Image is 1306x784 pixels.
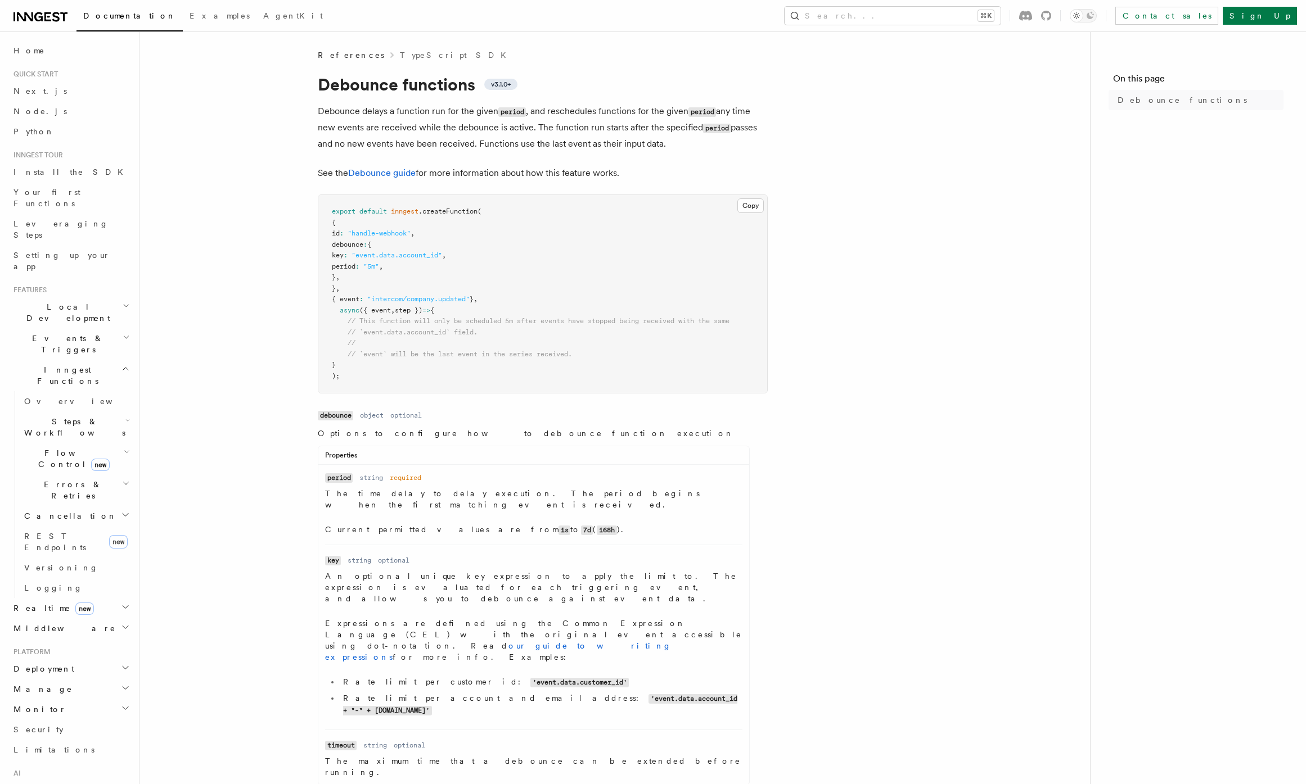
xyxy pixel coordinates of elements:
code: timeout [325,741,357,750]
span: debounce [332,241,363,248]
span: { [430,306,434,314]
span: new [91,459,110,471]
a: Debounce guide [348,167,416,178]
p: Expressions are defined using the Common Expression Language (CEL) with the original event access... [325,618,742,663]
a: Install the SDK [9,162,132,182]
button: Copy [737,198,764,213]
span: "5m" [363,262,379,270]
button: Flow Controlnew [20,443,132,474]
span: v3.1.0+ [491,80,511,89]
span: Platform [9,647,51,656]
span: key [332,251,344,259]
span: : [355,262,359,270]
p: Debounce delays a function run for the given , and reschedules functions for the given any time n... [318,103,768,152]
span: // `event` will be the last event in the series received. [348,350,572,358]
a: Home [9,40,132,61]
span: inngest [391,207,418,215]
span: , [391,306,395,314]
span: Cancellation [20,510,117,522]
button: Search...⌘K [785,7,1001,25]
span: } [332,284,336,292]
button: Manage [9,679,132,699]
span: new [109,535,128,549]
span: ); [332,372,340,380]
button: Errors & Retries [20,474,132,506]
code: period [325,473,353,483]
code: period [688,107,716,117]
span: period [332,262,355,270]
span: .createFunction [418,207,478,215]
a: TypeScript SDK [400,49,513,61]
span: Deployment [9,663,74,674]
span: AgentKit [263,11,323,20]
span: Node.js [13,107,67,116]
span: Flow Control [20,447,124,470]
button: Inngest Functions [9,360,132,391]
span: Local Development [9,301,123,324]
span: // This function will only be scheduled 5m after events have stopped being received with the same [348,317,729,325]
kbd: ⌘K [978,10,994,21]
span: id [332,229,340,237]
a: Your first Functions [9,182,132,214]
p: The maximum time that a debounce can be extended before running. [325,755,742,778]
span: Middleware [9,623,116,634]
dd: object [360,411,384,420]
span: step }) [395,306,422,314]
li: Rate limit per account and email address: [340,692,742,716]
div: Inngest Functions [9,391,132,598]
span: Errors & Retries [20,479,122,501]
code: period [703,124,731,133]
span: AI [9,769,21,778]
a: Setting up your app [9,245,132,277]
span: , [336,284,340,292]
a: Limitations [9,740,132,760]
span: { event [332,295,359,303]
button: Realtimenew [9,598,132,618]
span: new [75,602,94,615]
a: Examples [183,3,256,30]
span: , [474,295,478,303]
span: Your first Functions [13,188,80,208]
button: Events & Triggers [9,328,132,360]
a: Logging [20,578,132,598]
span: Leveraging Steps [13,219,109,239]
span: // `event.data.account_id` field. [348,328,478,336]
button: Middleware [9,618,132,638]
span: Quick start [9,70,58,79]
span: , [411,229,415,237]
span: , [442,251,446,259]
span: : [344,251,348,259]
button: Toggle dark mode [1070,9,1097,22]
a: Versioning [20,558,132,578]
span: Inngest Functions [9,364,121,387]
button: Cancellation [20,506,132,526]
span: Limitations [13,745,94,754]
a: Sign Up [1223,7,1297,25]
span: Security [13,725,64,734]
div: Properties [318,451,749,465]
span: Inngest tour [9,151,63,160]
p: Options to configure how to debounce function execution [318,428,750,439]
code: 7d [581,525,593,535]
code: period [498,107,526,117]
span: "handle-webhook" [348,229,411,237]
a: REST Endpointsnew [20,526,132,558]
span: Documentation [83,11,176,20]
span: Steps & Workflows [20,416,125,438]
dd: optional [390,411,422,420]
h4: On this page [1113,72,1284,90]
code: 1s [559,525,570,535]
span: Next.js [13,87,67,96]
a: Python [9,121,132,142]
h1: Debounce functions [318,74,768,94]
span: Home [13,45,45,56]
button: Steps & Workflows [20,411,132,443]
a: Debounce functions [1113,90,1284,110]
a: Security [9,719,132,740]
span: , [336,273,340,281]
p: See the for more information about how this feature works. [318,165,768,181]
a: Contact sales [1115,7,1218,25]
span: // [348,339,355,347]
span: Debounce functions [1118,94,1247,106]
span: } [332,273,336,281]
